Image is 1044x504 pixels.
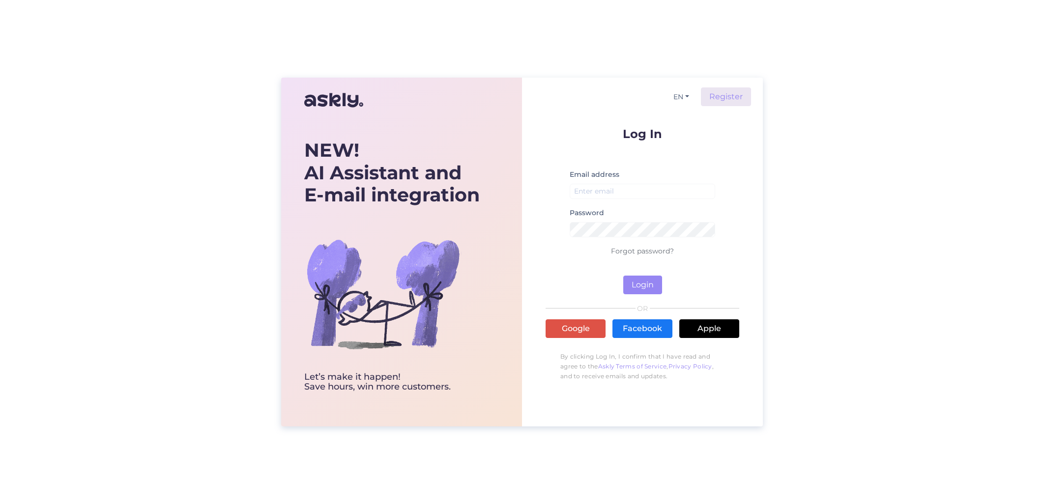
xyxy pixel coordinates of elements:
button: Login [623,276,662,294]
a: Register [701,87,751,106]
span: OR [636,305,650,312]
label: Email address [570,169,619,180]
input: Enter email [570,184,715,199]
div: Let’s make it happen! Save hours, win more customers. [304,372,480,392]
b: NEW! [304,139,359,162]
a: Facebook [612,319,672,338]
p: By clicking Log In, I confirm that I have read and agree to the , , and to receive emails and upd... [546,347,739,386]
img: Askly [304,88,363,112]
a: Google [546,319,606,338]
button: EN [669,90,693,104]
a: Privacy Policy [668,363,712,370]
div: AI Assistant and E-mail integration [304,139,480,206]
a: Askly Terms of Service [598,363,667,370]
a: Forgot password? [611,247,674,255]
img: bg-askly [304,215,462,372]
a: Apple [679,319,739,338]
p: Log In [546,128,739,140]
label: Password [570,208,604,218]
